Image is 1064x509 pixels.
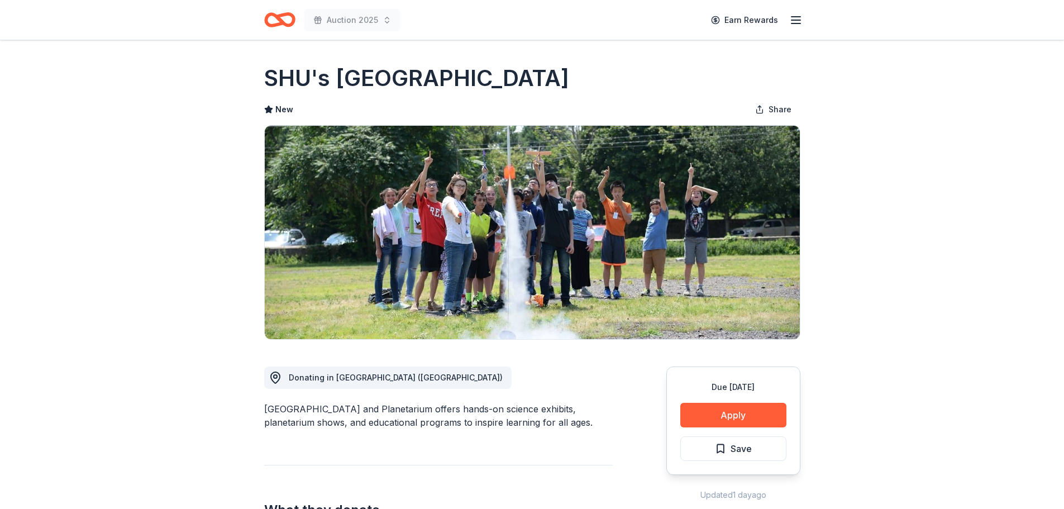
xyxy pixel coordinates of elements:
[304,9,400,31] button: Auction 2025
[704,10,785,30] a: Earn Rewards
[680,436,786,461] button: Save
[769,103,791,116] span: Share
[680,380,786,394] div: Due [DATE]
[275,103,293,116] span: New
[264,63,569,94] h1: SHU's [GEOGRAPHIC_DATA]
[264,402,613,429] div: [GEOGRAPHIC_DATA] and Planetarium offers hands-on science exhibits, planetarium shows, and educat...
[264,7,295,33] a: Home
[680,403,786,427] button: Apply
[666,488,800,502] div: Updated 1 day ago
[289,373,503,382] span: Donating in [GEOGRAPHIC_DATA] ([GEOGRAPHIC_DATA])
[265,126,800,339] img: Image for SHU's Discovery Science Center & Planetarium
[746,98,800,121] button: Share
[731,441,752,456] span: Save
[327,13,378,27] span: Auction 2025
